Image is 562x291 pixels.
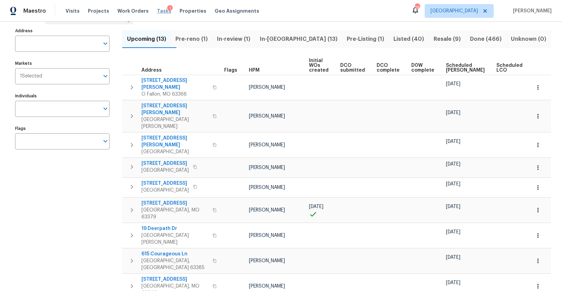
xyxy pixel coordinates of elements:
[340,63,365,73] span: DCO submitted
[415,4,420,11] div: 26
[496,63,523,73] span: Scheduled LCO
[15,29,110,33] label: Address
[249,233,285,238] span: [PERSON_NAME]
[15,94,110,98] label: Individuals
[511,34,547,44] span: Unknown (0)
[249,165,285,170] span: [PERSON_NAME]
[377,63,400,73] span: DCO complete
[309,58,329,73] span: Initial WOs created
[141,116,208,130] span: [GEOGRAPHIC_DATA][PERSON_NAME]
[249,85,285,90] span: [PERSON_NAME]
[446,82,460,86] span: [DATE]
[141,187,189,194] span: [GEOGRAPHIC_DATA]
[141,102,208,116] span: [STREET_ADDRESS][PERSON_NAME]
[167,5,173,12] div: 1
[446,182,460,186] span: [DATE]
[101,39,110,48] button: Open
[141,167,189,174] span: [GEOGRAPHIC_DATA]
[180,8,206,14] span: Properties
[217,34,251,44] span: In-review (1)
[249,185,285,190] span: [PERSON_NAME]
[101,136,110,146] button: Open
[510,8,552,14] span: [PERSON_NAME]
[20,73,42,79] span: 1 Selected
[446,230,460,234] span: [DATE]
[141,251,208,257] span: 615 Courageous Ln
[346,34,385,44] span: Pre-Listing (1)
[15,126,110,131] label: Flags
[259,34,338,44] span: In-[GEOGRAPHIC_DATA] (13)
[393,34,425,44] span: Listed (40)
[249,114,285,119] span: [PERSON_NAME]
[433,34,461,44] span: Resale (9)
[141,232,208,246] span: [GEOGRAPHIC_DATA][PERSON_NAME]
[469,34,502,44] span: Done (466)
[249,143,285,147] span: [PERSON_NAME]
[175,34,208,44] span: Pre-reno (1)
[309,204,323,209] span: [DATE]
[446,110,460,115] span: [DATE]
[446,139,460,144] span: [DATE]
[141,68,162,73] span: Address
[215,8,259,14] span: Geo Assignments
[411,63,434,73] span: D0W complete
[15,61,110,65] label: Markets
[249,258,285,263] span: [PERSON_NAME]
[141,180,189,187] span: [STREET_ADDRESS]
[141,91,208,98] span: O Fallon, MO 63366
[431,8,478,14] span: [GEOGRAPHIC_DATA]
[446,204,460,209] span: [DATE]
[224,68,237,73] span: Flags
[141,200,208,207] span: [STREET_ADDRESS]
[446,162,460,167] span: [DATE]
[141,257,208,271] span: [GEOGRAPHIC_DATA], [GEOGRAPHIC_DATA] 63385
[101,71,110,81] button: Open
[446,255,460,260] span: [DATE]
[23,8,46,14] span: Maestro
[141,160,189,167] span: [STREET_ADDRESS]
[141,77,208,91] span: [STREET_ADDRESS][PERSON_NAME]
[446,280,460,285] span: [DATE]
[141,148,208,155] span: [GEOGRAPHIC_DATA]
[88,8,109,14] span: Projects
[446,63,485,73] span: Scheduled [PERSON_NAME]
[66,8,80,14] span: Visits
[141,225,208,232] span: 19 Deerpath Dr
[141,276,208,283] span: [STREET_ADDRESS]
[141,207,208,220] span: [GEOGRAPHIC_DATA], MO 63379
[249,68,260,73] span: HPM
[126,34,167,44] span: Upcoming (13)
[249,284,285,289] span: [PERSON_NAME]
[141,135,208,148] span: [STREET_ADDRESS][PERSON_NAME]
[249,208,285,213] span: [PERSON_NAME]
[157,9,171,13] span: Tasks
[101,104,110,113] button: Open
[117,8,149,14] span: Work Orders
